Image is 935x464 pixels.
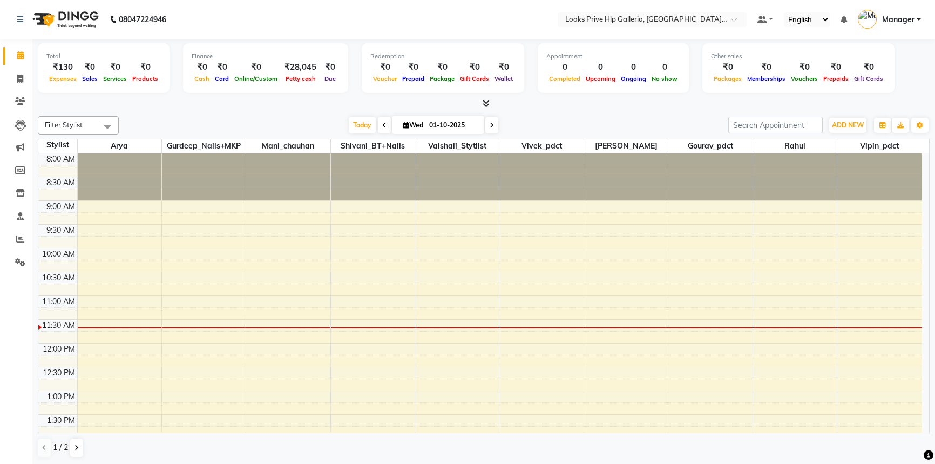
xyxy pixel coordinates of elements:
[331,139,415,153] span: Shivani_BT+Nails
[370,75,399,83] span: Voucher
[40,272,77,284] div: 10:30 AM
[44,201,77,212] div: 9:00 AM
[38,139,77,151] div: Stylist
[212,61,232,73] div: ₹0
[821,61,851,73] div: ₹0
[46,75,79,83] span: Expenses
[821,75,851,83] span: Prepaids
[499,139,583,153] span: Vivek_pdct
[40,344,77,355] div: 12:00 PM
[399,75,427,83] span: Prepaid
[322,75,338,83] span: Due
[192,61,212,73] div: ₹0
[427,75,457,83] span: Package
[837,139,922,153] span: Vipin_pdct
[649,75,680,83] span: No show
[427,61,457,73] div: ₹0
[40,296,77,307] div: 11:00 AM
[711,52,886,61] div: Other sales
[401,121,426,129] span: Wed
[40,248,77,260] div: 10:00 AM
[212,75,232,83] span: Card
[162,139,246,153] span: Gurdeep_Nails+MKP
[744,61,788,73] div: ₹0
[44,153,77,165] div: 8:00 AM
[192,52,340,61] div: Finance
[232,75,280,83] span: Online/Custom
[399,61,427,73] div: ₹0
[44,225,77,236] div: 9:30 AM
[130,75,161,83] span: Products
[370,52,516,61] div: Redemption
[583,75,618,83] span: Upcoming
[711,75,744,83] span: Packages
[711,61,744,73] div: ₹0
[851,61,886,73] div: ₹0
[45,415,77,426] div: 1:30 PM
[851,75,886,83] span: Gift Cards
[192,75,212,83] span: Cash
[457,61,492,73] div: ₹0
[415,139,499,153] span: Vaishali_Stytlist
[100,61,130,73] div: ₹0
[280,61,321,73] div: ₹28,045
[546,52,680,61] div: Appointment
[130,61,161,73] div: ₹0
[46,52,161,61] div: Total
[882,14,914,25] span: Manager
[753,139,837,153] span: Rahul
[53,442,68,453] span: 1 / 2
[858,10,877,29] img: Manager
[492,75,516,83] span: Wallet
[283,75,319,83] span: Petty cash
[100,75,130,83] span: Services
[426,117,480,133] input: 2025-10-01
[45,120,83,129] span: Filter Stylist
[546,75,583,83] span: Completed
[246,139,330,153] span: Mani_chauhan
[232,61,280,73] div: ₹0
[28,4,101,35] img: logo
[649,61,680,73] div: 0
[728,117,823,133] input: Search Appointment
[492,61,516,73] div: ₹0
[788,61,821,73] div: ₹0
[829,118,866,133] button: ADD NEW
[832,121,864,129] span: ADD NEW
[788,75,821,83] span: Vouchers
[584,139,668,153] span: [PERSON_NAME]
[618,61,649,73] div: 0
[79,61,100,73] div: ₹0
[321,61,340,73] div: ₹0
[119,4,166,35] b: 08047224946
[668,139,752,153] span: Gourav_pdct
[44,177,77,189] div: 8:30 AM
[370,61,399,73] div: ₹0
[583,61,618,73] div: 0
[40,367,77,379] div: 12:30 PM
[457,75,492,83] span: Gift Cards
[618,75,649,83] span: Ongoing
[79,75,100,83] span: Sales
[744,75,788,83] span: Memberships
[546,61,583,73] div: 0
[45,391,77,402] div: 1:00 PM
[78,139,161,153] span: Arya
[46,61,79,73] div: ₹130
[349,117,376,133] span: Today
[40,320,77,331] div: 11:30 AM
